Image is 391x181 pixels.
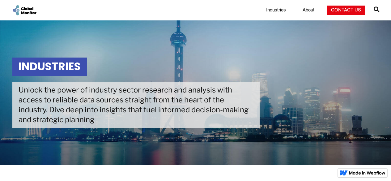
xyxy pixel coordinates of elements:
[374,5,379,14] span: 
[12,82,260,128] div: Unlock the power of industry sector research and analysis with access to reliable data sources st...
[349,171,385,175] img: Made in Webflow
[12,4,37,16] a: home
[299,7,318,13] a: About
[374,4,379,16] a: 
[12,58,87,76] h1: Industries
[262,7,290,13] a: Industries
[327,6,365,15] a: Contact Us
